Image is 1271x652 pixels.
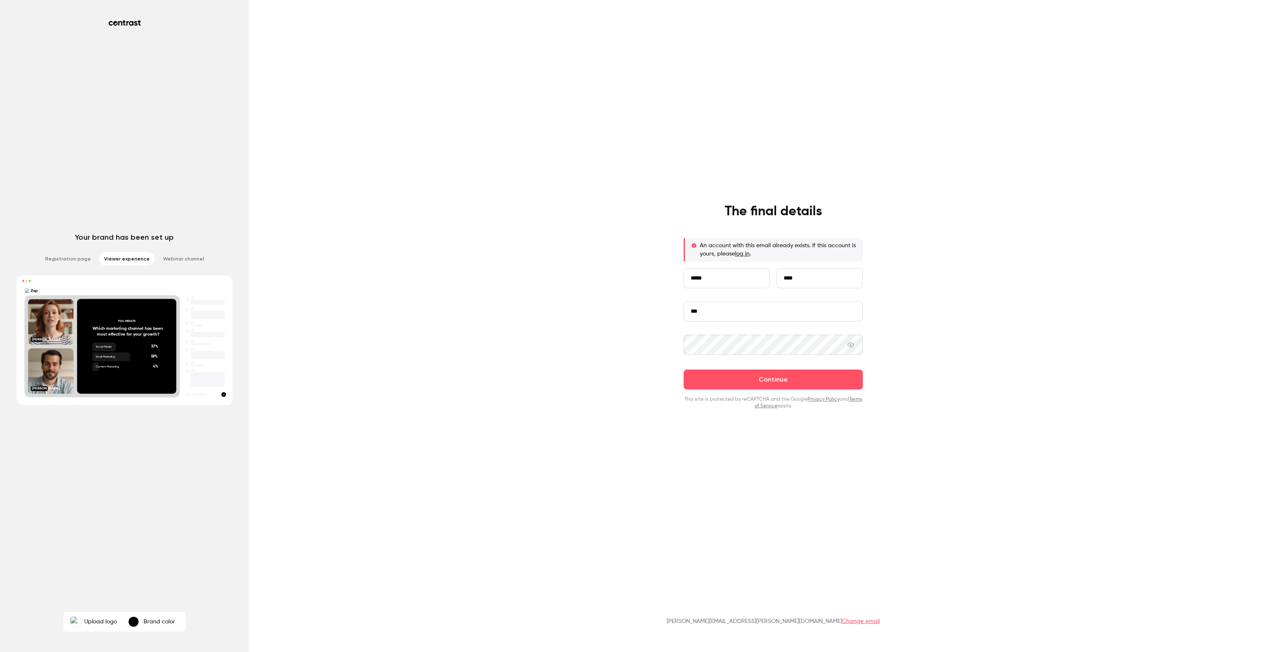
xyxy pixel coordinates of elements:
[144,618,175,626] p: Brand color
[755,397,862,409] a: Terms of Service
[122,613,184,630] button: Brand color
[158,252,209,265] li: Webinar channel
[71,617,80,627] img: Zap
[842,618,880,624] a: Change email
[40,252,96,265] li: Registration page
[808,397,840,402] a: Privacy Policy
[735,251,750,257] a: log in
[99,252,155,265] li: Viewer experience
[65,613,122,630] label: ZapUpload logo
[684,370,863,389] button: Continue
[684,396,863,409] p: This site is protected by reCAPTCHA and the Google and apply.
[700,241,856,258] p: An account with this email already exists. If this account is yours, please .
[667,617,880,625] p: [PERSON_NAME][EMAIL_ADDRESS][PERSON_NAME][DOMAIN_NAME]
[75,232,174,242] p: Your brand has been set up
[725,203,822,220] h4: The final details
